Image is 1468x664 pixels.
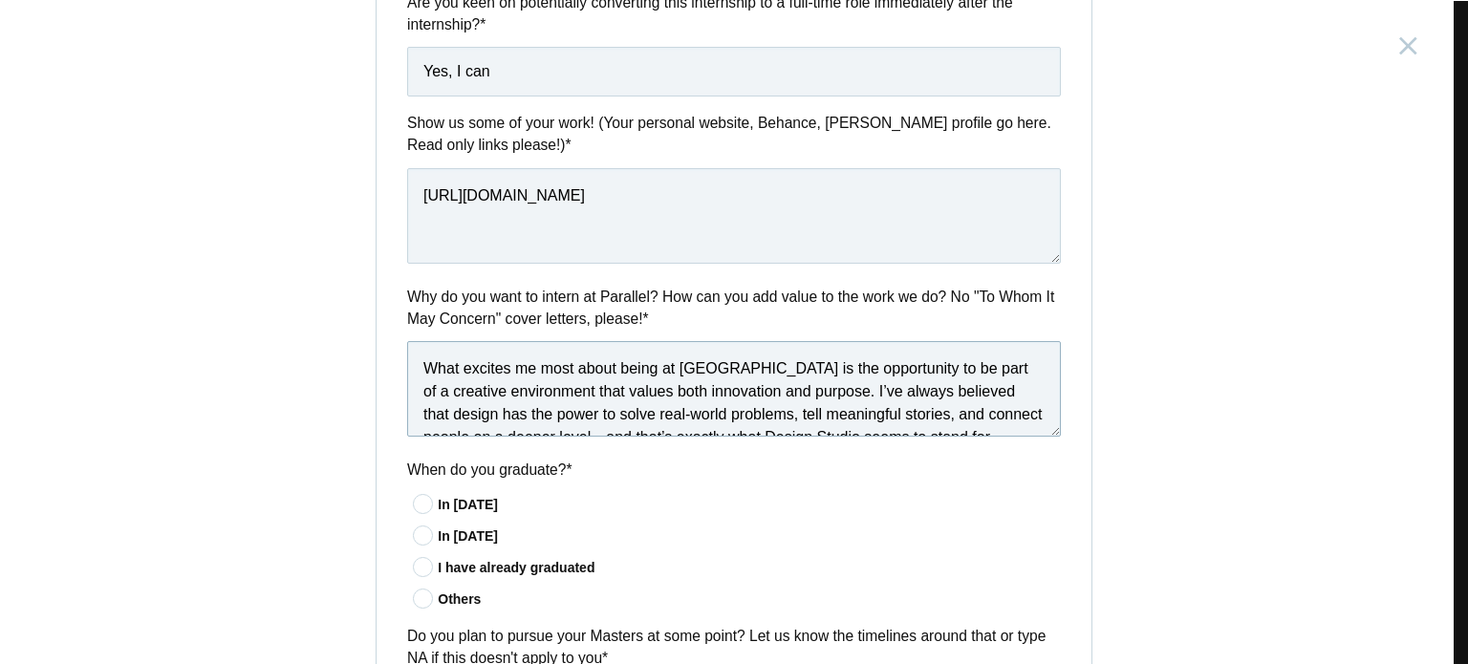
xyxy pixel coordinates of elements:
div: In [DATE] [438,495,1061,515]
div: In [DATE] [438,526,1061,546]
label: When do you graduate? [407,459,1061,481]
label: Why do you want to intern at Parallel? How can you add value to the work we do? No "To Whom It Ma... [407,286,1061,331]
div: I have already graduated [438,558,1061,578]
label: Show us some of your work! (Your personal website, Behance, [PERSON_NAME] profile go here. Read o... [407,112,1061,157]
div: Others [438,589,1061,610]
